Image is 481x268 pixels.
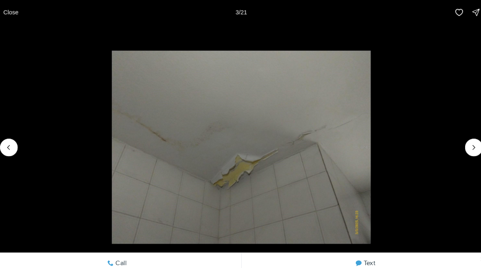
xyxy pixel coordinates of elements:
[457,137,474,154] button: Next slide
[5,7,29,23] button: Close
[235,11,246,18] p: 3 / 21
[7,137,24,154] button: Previous slide
[10,11,24,18] p: Close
